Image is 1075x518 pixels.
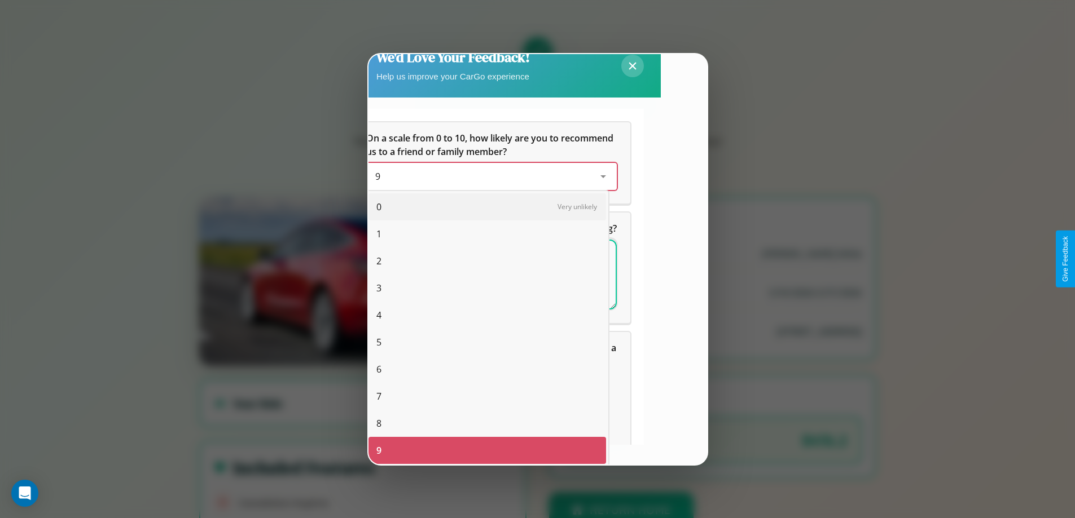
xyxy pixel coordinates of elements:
div: 9 [368,437,606,464]
div: 6 [368,356,606,383]
h5: On a scale from 0 to 10, how likely are you to recommend us to a friend or family member? [366,131,617,158]
span: 2 [376,254,381,268]
span: 4 [376,308,381,322]
div: 10 [368,464,606,491]
span: 9 [375,170,380,183]
div: 1 [368,220,606,247]
div: 5 [368,329,606,356]
div: 2 [368,247,606,275]
div: 3 [368,275,606,302]
div: Open Intercom Messenger [11,480,38,507]
div: 4 [368,302,606,329]
div: 0 [368,193,606,220]
span: 8 [376,417,381,430]
span: 3 [376,281,381,295]
span: What can we do to make your experience more satisfying? [366,222,617,234]
span: 6 [376,362,381,376]
h2: We'd Love Your Feedback! [376,48,530,67]
p: Help us improve your CarGo experience [376,69,530,84]
div: 7 [368,383,606,410]
span: 9 [376,444,381,457]
span: 7 [376,389,381,403]
div: On a scale from 0 to 10, how likely are you to recommend us to a friend or family member? [366,163,617,190]
span: On a scale from 0 to 10, how likely are you to recommend us to a friend or family member? [366,132,616,158]
span: Very unlikely [558,202,597,211]
span: 5 [376,335,381,349]
span: 0 [376,200,381,214]
div: On a scale from 0 to 10, how likely are you to recommend us to a friend or family member? [353,122,630,203]
div: 8 [368,410,606,437]
div: Give Feedback [1061,236,1069,282]
span: Which of the following features do you value the most in a vehicle? [366,342,618,368]
span: 1 [376,227,381,241]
